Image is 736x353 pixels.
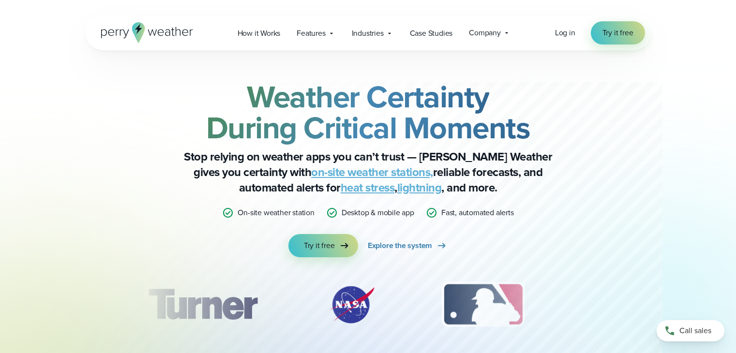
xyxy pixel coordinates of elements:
[432,280,534,329] img: MLB.svg
[410,28,453,39] span: Case Studies
[591,21,645,44] a: Try it free
[602,27,633,39] span: Try it free
[679,325,711,337] span: Call sales
[297,28,325,39] span: Features
[318,280,386,329] div: 2 of 12
[657,320,724,341] a: Call sales
[304,240,335,251] span: Try it free
[432,280,534,329] div: 3 of 12
[368,240,432,251] span: Explore the system
[397,179,442,196] a: lightning
[134,280,271,329] img: Turner-Construction_1.svg
[341,179,395,196] a: heat stress
[134,280,271,329] div: 1 of 12
[238,207,314,219] p: On-site weather station
[555,27,575,39] a: Log in
[402,23,461,43] a: Case Studies
[134,280,602,334] div: slideshow
[311,163,433,181] a: on-site weather stations,
[469,27,501,39] span: Company
[368,234,448,257] a: Explore the system
[555,27,575,38] span: Log in
[352,28,384,39] span: Industries
[441,207,514,219] p: Fast, automated alerts
[238,28,281,39] span: How it Works
[288,234,358,257] a: Try it free
[581,280,658,329] div: 4 of 12
[229,23,289,43] a: How it Works
[206,74,530,150] strong: Weather Certainty During Critical Moments
[342,207,414,219] p: Desktop & mobile app
[318,280,386,329] img: NASA.svg
[175,149,562,195] p: Stop relying on weather apps you can’t trust — [PERSON_NAME] Weather gives you certainty with rel...
[581,280,658,329] img: PGA.svg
